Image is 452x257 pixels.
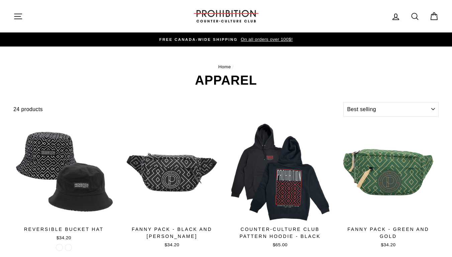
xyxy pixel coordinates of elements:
a: FANNY PACK - BLACK AND [PERSON_NAME]$34.20 [121,122,222,251]
div: REVERSIBLE BUCKET HAT [13,226,114,233]
span: FREE CANADA-WIDE SHIPPING [159,37,238,41]
div: $34.20 [13,235,114,241]
div: Counter-Culture Club Pattern Hoodie - Black [230,226,331,240]
img: PROHIBITION COUNTER-CULTURE CLUB [193,10,260,22]
div: 24 products [13,105,341,114]
a: FANNY PACK - GREEN AND GOLD$34.20 [338,122,439,251]
nav: breadcrumbs [13,63,439,71]
span: On all orders over 100$! [239,37,292,42]
div: $65.00 [230,242,331,248]
a: Counter-Culture Club Pattern Hoodie - Black$65.00 [230,122,331,251]
div: FANNY PACK - BLACK AND [PERSON_NAME] [121,226,222,240]
div: $34.20 [338,242,439,248]
div: $34.20 [121,242,222,248]
a: FREE CANADA-WIDE SHIPPING On all orders over 100$! [15,36,437,43]
div: FANNY PACK - GREEN AND GOLD [338,226,439,240]
a: Home [218,64,231,69]
span: / [232,64,234,69]
h1: APPAREL [13,74,439,87]
a: REVERSIBLE BUCKET HAT$34.20 [13,122,114,244]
